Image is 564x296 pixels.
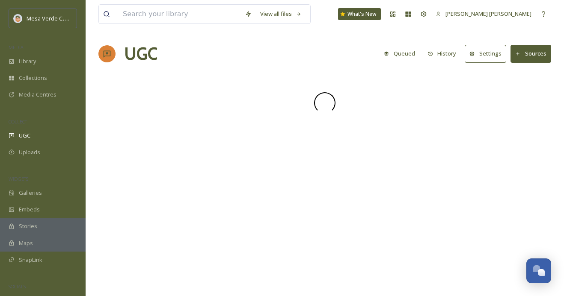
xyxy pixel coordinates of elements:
button: Sources [511,45,551,62]
a: Settings [465,45,511,62]
span: Collections [19,74,47,82]
span: Media Centres [19,91,56,99]
img: MVC%20SnapSea%20logo%20%281%29.png [14,14,22,23]
a: UGC [124,41,157,67]
span: Library [19,57,36,65]
button: Open Chat [526,258,551,283]
span: Stories [19,222,37,230]
button: History [424,45,461,62]
a: Queued [380,45,424,62]
span: Maps [19,239,33,247]
a: [PERSON_NAME] [PERSON_NAME] [431,6,536,22]
a: History [424,45,465,62]
span: Uploads [19,148,40,156]
a: What's New [338,8,381,20]
span: COLLECT [9,118,27,125]
span: SnapLink [19,256,42,264]
span: Galleries [19,189,42,197]
span: Embeds [19,205,40,214]
span: SOCIALS [9,283,26,290]
span: MEDIA [9,44,24,50]
input: Search your library [119,5,240,23]
span: WIDGETS [9,176,28,182]
a: View all files [256,6,306,22]
span: Mesa Verde Country [27,14,79,22]
span: UGC [19,132,30,140]
span: [PERSON_NAME] [PERSON_NAME] [445,10,531,18]
button: Queued [380,45,419,62]
button: Settings [465,45,506,62]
